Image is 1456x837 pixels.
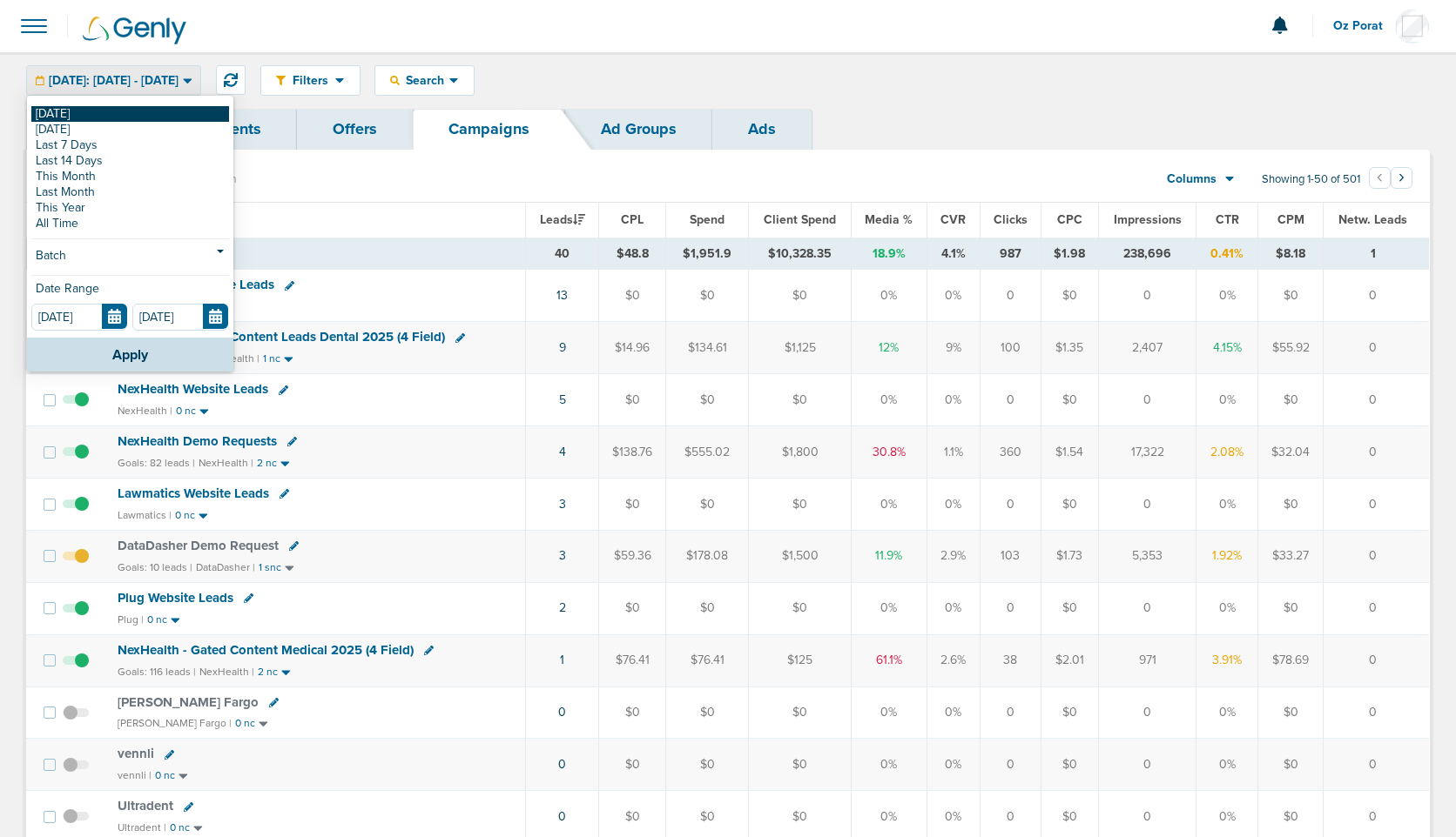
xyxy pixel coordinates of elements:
td: 4.15% [1196,322,1258,374]
td: $0 [1258,478,1324,530]
span: NexHealth - Gated Content Medical 2025 (4 Field) [118,642,414,658]
small: 1 snc [259,561,281,574]
a: 9 [559,340,566,355]
td: $0 [749,686,852,739]
small: [PERSON_NAME] Fargo | [118,717,232,729]
td: $1.98 [1041,238,1098,270]
td: 0 [980,582,1041,634]
span: Leads [540,212,585,227]
small: NexHealth | [199,666,254,678]
td: $0 [1258,582,1324,634]
td: $0 [1258,374,1324,426]
span: DeepScribe Website Leads [118,277,274,292]
span: CPM [1277,212,1304,227]
a: This Year [31,200,229,216]
td: $8.18 [1258,238,1324,270]
button: Go to next page [1391,167,1412,189]
td: $2.01 [1041,634,1098,686]
td: $0 [666,739,749,791]
td: 0% [927,270,980,322]
span: NexHealth - Gated Content Leads Dental 2025 (4 Field) [118,329,445,345]
a: [DATE] [31,106,229,122]
td: $0 [749,739,852,791]
td: $10,328.35 [749,238,852,270]
td: 0% [927,739,980,791]
span: CPC [1057,212,1082,227]
td: 0 [1099,270,1196,322]
td: 11.9% [851,530,927,582]
td: 0% [927,478,980,530]
button: Apply [27,338,233,372]
td: $48.8 [599,238,666,270]
td: $0 [599,686,666,739]
small: 0 nc [147,613,167,626]
td: $555.02 [666,426,749,479]
small: Plug | [118,613,144,626]
a: 0 [558,757,566,772]
td: 0 [1099,686,1196,739]
td: 17,322 [1099,426,1196,479]
td: $0 [666,686,749,739]
td: 0% [851,478,927,530]
td: $0 [666,478,749,530]
td: 0.41% [1196,238,1258,270]
a: This Month [31,169,229,184]
td: $0 [1041,478,1098,530]
td: 0 [1324,374,1430,426]
td: $1,800 [749,426,852,479]
ul: Pagination [1369,170,1412,191]
td: $178.08 [666,530,749,582]
td: 0% [1196,478,1258,530]
td: 2,407 [1099,322,1196,374]
td: 0% [851,582,927,634]
td: $76.41 [599,634,666,686]
td: 0 [980,270,1041,322]
td: $59.36 [599,530,666,582]
small: Ultradent | [118,821,166,834]
td: 0 [1324,426,1430,479]
td: $0 [599,582,666,634]
a: Last Month [31,184,229,200]
span: NexHealth Demo Requests [118,433,277,449]
small: Goals: 10 leads | [118,561,192,574]
td: 1.92% [1196,530,1258,582]
a: Ad Groups [565,109,712,150]
a: 5 [559,392,566,407]
td: 0% [927,582,980,634]
td: 12% [851,322,927,374]
td: $78.69 [1258,634,1324,686]
td: 1 [1324,238,1430,270]
td: 40 [526,238,599,270]
td: 18.9% [851,238,927,270]
span: CPL [621,212,644,227]
small: Goals: 116 leads | [118,666,196,679]
td: $0 [1041,739,1098,791]
td: 2.9% [927,530,980,582]
td: 103 [980,530,1041,582]
a: 13 [556,288,568,303]
td: 360 [980,426,1041,479]
small: 0 nc [170,821,190,834]
td: $1,951.9 [666,238,749,270]
td: 0 [980,686,1041,739]
small: 0 nc [176,405,196,418]
small: 1 nc [263,352,280,365]
small: Lawmatics | [118,509,172,521]
a: 0 [558,705,566,720]
td: $1,125 [749,322,852,374]
a: Campaigns [413,109,565,150]
td: 0 [1099,739,1196,791]
td: $0 [749,270,852,322]
td: 0% [851,686,927,739]
span: Oz Porat [1333,20,1395,32]
td: 0 [1324,270,1430,322]
a: Dashboard [26,109,176,150]
td: $0 [749,478,852,530]
td: 0% [927,374,980,426]
td: 0 [1099,478,1196,530]
td: 0% [1196,270,1258,322]
td: $14.96 [599,322,666,374]
span: Media % [865,212,913,227]
td: $0 [1041,582,1098,634]
td: 1.1% [927,426,980,479]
